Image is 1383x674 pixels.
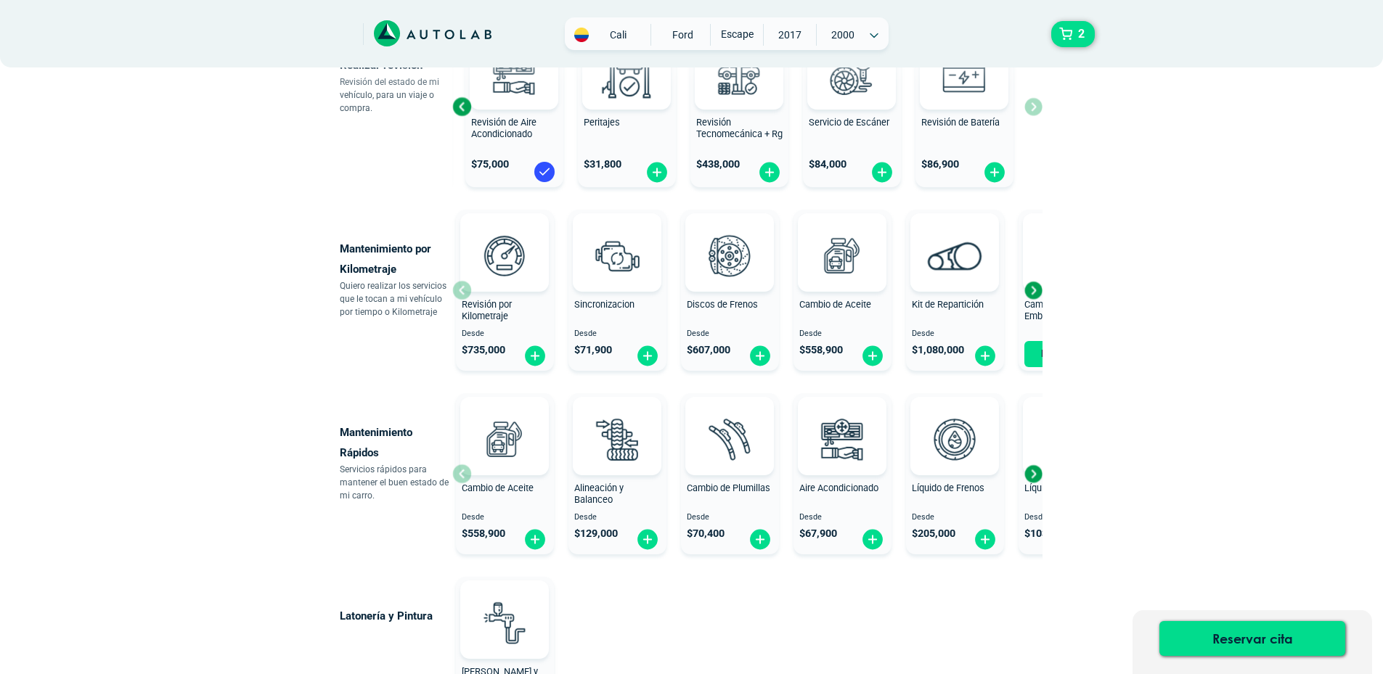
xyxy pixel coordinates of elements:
[1035,223,1099,287] img: kit_de_embrague-v3.svg
[933,216,976,260] img: AD0BCuuxAAAAAElFTkSuQmCC
[974,528,997,551] img: fi_plus-circle2.svg
[1019,393,1117,554] button: Líquido Refrigerante Desde $103,000
[462,329,548,339] span: Desde
[595,400,639,443] img: AD0BCuuxAAAAAElFTkSuQmCC
[974,345,997,367] img: fi_plus-circle2.svg
[921,117,1000,128] span: Revisión de Batería
[687,299,758,310] span: Discos de Frenos
[578,26,676,187] button: Peritajes $31,800
[794,210,892,371] button: Cambio de Aceite Desde $558,900
[820,216,864,260] img: AD0BCuuxAAAAAElFTkSuQmCC
[473,223,537,287] img: revision_por_kilometraje-v3.svg
[483,583,526,627] img: AD0BCuuxAAAAAElFTkSuQmCC
[707,41,771,105] img: revision_tecno_mecanica-v3.svg
[912,527,955,540] span: $ 205,000
[584,117,620,128] span: Peritajes
[912,344,964,356] span: $ 1,080,000
[482,41,546,105] img: aire_acondicionado-v3.svg
[462,482,534,493] span: Cambio de Aceite
[687,527,725,540] span: $ 70,400
[1024,527,1068,540] span: $ 103,000
[533,160,556,184] img: blue-check.svg
[711,24,762,44] span: ESCAPE
[810,407,874,471] img: aire_acondicionado-v3.svg
[912,299,984,310] span: Kit de Repartición
[696,158,740,170] span: $ 438,000
[471,158,509,170] span: $ 75,000
[915,26,1013,187] button: Revisión de Batería $86,900
[595,216,639,260] img: AD0BCuuxAAAAAElFTkSuQmCC
[809,158,846,170] span: $ 84,000
[870,161,894,184] img: fi_plus-circle2.svg
[574,329,661,339] span: Desde
[764,24,815,46] span: 2017
[861,528,884,551] img: fi_plus-circle2.svg
[1024,482,1106,493] span: Líquido Refrigerante
[451,96,473,118] div: Previous slide
[456,393,554,554] button: Cambio de Aceite Desde $558,900
[483,216,526,260] img: AD0BCuuxAAAAAElFTkSuQmCC
[574,482,624,506] span: Alineación y Balanceo
[906,393,1004,554] button: Líquido de Frenos Desde $205,000
[462,299,512,322] span: Revisión por Kilometraje
[681,393,779,554] button: Cambio de Plumillas Desde $70,400
[340,606,452,626] p: Latonería y Pintura
[690,26,788,187] button: Revisión Tecnomecánica + Rg $438,000
[456,210,554,371] button: Revisión por Kilometraje Desde $735,000
[585,407,649,471] img: alineacion_y_balanceo-v3.svg
[636,345,659,367] img: fi_plus-circle2.svg
[912,513,998,522] span: Desde
[585,223,649,287] img: sincronizacion-v3.svg
[928,242,982,270] img: correa_de_reparticion-v3.svg
[687,344,730,356] span: $ 607,000
[708,216,751,260] img: AD0BCuuxAAAAAElFTkSuQmCC
[932,41,996,105] img: cambio_bateria-v3.svg
[794,393,892,554] button: Aire Acondicionado Desde $67,900
[681,210,779,371] button: Discos de Frenos Desde $607,000
[574,527,618,540] span: $ 129,000
[473,407,537,471] img: cambio_de_aceite-v3.svg
[1019,210,1117,371] button: Cambio de Kit de Embrague Por Cotizar
[1024,299,1093,322] span: Cambio de Kit de Embrague
[758,161,781,184] img: fi_plus-circle2.svg
[687,482,770,493] span: Cambio de Plumillas
[657,24,709,46] span: FORD
[645,161,669,184] img: fi_plus-circle2.svg
[912,482,984,493] span: Líquido de Frenos
[696,117,783,140] span: Revisión Tecnomecánica + Rg
[799,482,878,493] span: Aire Acondicionado
[748,528,772,551] img: fi_plus-circle2.svg
[1035,407,1099,471] img: liquido_refrigerante-v3.svg
[687,513,773,522] span: Desde
[820,400,864,443] img: AD0BCuuxAAAAAElFTkSuQmCC
[595,41,658,105] img: peritaje-v3.svg
[340,463,452,502] p: Servicios rápidos para mantener el buen estado de mi carro.
[574,299,635,310] span: Sincronizacion
[1022,463,1044,485] div: Next slide
[574,513,661,522] span: Desde
[906,210,1004,371] button: Kit de Repartición Desde $1,080,000
[799,344,843,356] span: $ 558,900
[584,158,621,170] span: $ 31,800
[1022,279,1044,301] div: Next slide
[462,527,505,540] span: $ 558,900
[933,400,976,443] img: AD0BCuuxAAAAAElFTkSuQmCC
[465,26,563,187] button: Revisión de Aire Acondicionado $75,000
[1051,21,1095,47] button: 2
[1024,513,1111,522] span: Desde
[523,528,547,551] img: fi_plus-circle2.svg
[983,161,1006,184] img: fi_plus-circle2.svg
[574,28,589,42] img: Flag of COLOMBIA
[1024,341,1111,367] button: Por Cotizar
[810,223,874,287] img: cambio_de_aceite-v3.svg
[636,528,659,551] img: fi_plus-circle2.svg
[921,158,959,170] span: $ 86,900
[809,117,889,128] span: Servicio de Escáner
[748,345,772,367] img: fi_plus-circle2.svg
[462,344,505,356] span: $ 735,000
[799,513,886,522] span: Desde
[799,527,837,540] span: $ 67,900
[698,223,762,287] img: frenos2-v3.svg
[574,344,612,356] span: $ 71,900
[483,400,526,443] img: AD0BCuuxAAAAAElFTkSuQmCC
